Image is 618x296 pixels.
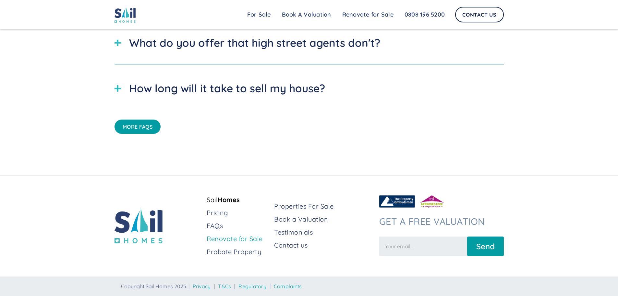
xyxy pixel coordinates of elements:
[218,283,231,290] a: T&Cs
[218,196,240,204] strong: Homes
[129,80,325,97] div: How long will it take to sell my house?
[274,241,374,250] a: Contact us
[207,208,269,217] a: Pricing
[274,202,374,211] a: Properties For Sale
[207,247,269,256] a: Probate Property
[276,8,337,21] a: Book A Valuation
[379,216,504,227] h3: Get a free valuation
[115,120,161,134] a: More FAQs
[207,195,269,204] a: SailHomes
[274,215,374,224] a: Book a Valuation
[274,283,302,290] a: Complaints
[115,6,136,23] img: sail home logo colored
[242,8,276,21] a: For Sale
[238,283,266,290] a: Regulatory
[467,237,504,256] input: Send
[207,221,269,230] a: FAQs
[121,283,504,290] div: Copyright Sail Homes 2025. | | | |
[379,237,467,256] input: Your email...
[193,283,211,290] a: Privacy
[274,228,374,237] a: Testimonials
[399,8,450,21] a: 0808 196 5200
[129,35,380,51] div: What do you offer that high street agents don't?
[115,207,163,244] img: sail home logo colored
[337,8,399,21] a: Renovate for Sale
[455,7,504,22] a: Contact Us
[379,233,504,256] form: Newsletter Form
[207,234,269,243] a: Renovate for Sale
